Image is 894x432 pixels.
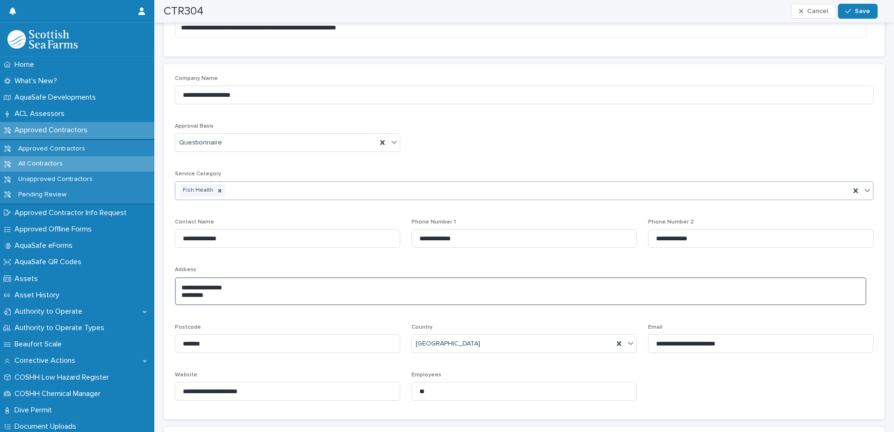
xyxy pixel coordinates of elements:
p: What's New? [11,77,65,86]
p: Approved Contractors [11,126,95,135]
p: Asset History [11,291,67,300]
p: Pending Review [11,191,74,199]
span: Country [411,324,433,330]
p: Assets [11,274,45,283]
p: Authority to Operate [11,307,90,316]
p: Approved Offline Forms [11,225,99,234]
img: bPIBxiqnSb2ggTQWdOVV [7,30,78,49]
p: COSHH Low Hazard Register [11,373,116,382]
p: All Contractors [11,160,70,168]
p: Corrective Actions [11,356,83,365]
h2: CTR304 [164,5,203,18]
p: Dive Permit [11,406,59,415]
div: Fish Health [180,184,215,197]
span: Company Name [175,76,218,81]
span: Save [855,8,870,14]
p: Home [11,60,42,69]
p: AquaSafe QR Codes [11,258,89,266]
span: Phone Number 1 [411,219,456,225]
p: Unapproved Contractors [11,175,100,183]
span: [GEOGRAPHIC_DATA] [416,339,480,349]
p: Approved Contractor Info Request [11,209,134,217]
span: Cancel [807,8,828,14]
span: Postcode [175,324,201,330]
p: Beaufort Scale [11,340,69,349]
span: Email [648,324,663,330]
p: Authority to Operate Types [11,324,112,332]
span: Address [175,267,196,273]
p: ACL Assessors [11,109,72,118]
p: AquaSafe eForms [11,241,80,250]
button: Save [838,4,878,19]
p: COSHH Chemical Manager [11,389,108,398]
span: Service Category [175,171,221,177]
span: Employees [411,372,441,378]
button: Cancel [791,4,836,19]
span: Approval Basis [175,123,214,129]
span: Contact Name [175,219,214,225]
p: AquaSafe Developments [11,93,103,102]
span: Phone Number 2 [648,219,694,225]
span: Questionnaire [179,138,222,148]
p: Document Uploads [11,422,84,431]
span: Website [175,372,197,378]
p: Approved Contractors [11,145,93,153]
